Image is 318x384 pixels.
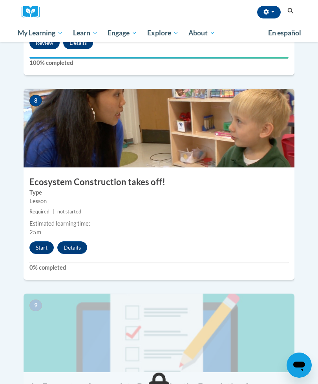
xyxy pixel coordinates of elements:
a: Engage [102,24,142,42]
img: Course Image [24,89,294,167]
span: not started [57,209,81,215]
a: My Learning [13,24,68,42]
div: Estimated learning time: [29,219,289,228]
img: Logo brand [22,6,45,18]
span: Required [29,209,49,215]
button: Details [63,37,93,49]
h3: Ecosystem Construction takes off! [24,176,294,188]
a: Cox Campus [22,6,45,18]
button: Details [57,241,87,254]
label: 0% completed [29,263,289,272]
iframe: Button to launch messaging window [287,353,312,378]
span: 8 [29,95,42,107]
span: | [53,209,54,215]
span: Explore [147,28,179,38]
span: My Learning [18,28,63,38]
a: En español [263,25,306,41]
label: Type [29,188,289,197]
img: Course Image [24,294,294,372]
a: Learn [68,24,103,42]
span: Engage [108,28,137,38]
span: En español [268,29,301,37]
span: About [188,28,215,38]
div: Main menu [12,24,306,42]
button: Review [29,37,60,49]
a: About [184,24,221,42]
span: 9 [29,299,42,311]
label: 100% completed [29,59,289,67]
div: Lesson [29,197,289,206]
span: Learn [73,28,98,38]
button: Start [29,241,54,254]
button: Account Settings [257,6,281,18]
span: 25m [29,229,41,235]
button: Search [285,6,296,16]
a: Explore [142,24,184,42]
div: Your progress [29,57,289,59]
